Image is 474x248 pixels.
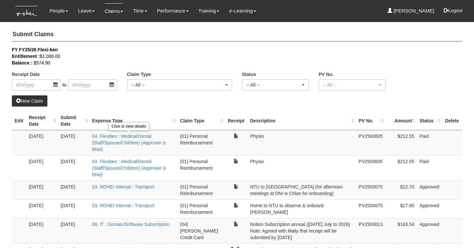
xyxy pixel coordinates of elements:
b: FY FY25/26 Flexi-ben [12,47,58,52]
td: Paid [417,155,442,181]
td: [DATE] [26,130,58,155]
td: $212.55 [385,155,417,181]
td: PV2500613 [356,218,385,243]
div: -- All -- [323,82,377,88]
td: [DATE] [26,155,58,181]
iframe: chat widget [446,222,467,241]
td: Paid [417,130,442,155]
a: 04. Flexiben : Medical/Dental (Staff/Spouse/Children) (Approver is Bhel) [92,134,166,152]
td: Home to NTU to observe & onboard [PERSON_NAME] [248,199,356,218]
td: Physio [248,130,356,155]
th: Receipt Date : activate to sort column ascending [26,112,58,130]
th: Description : activate to sort column ascending [248,112,356,130]
span: $574.90 [34,60,50,65]
td: [DATE] [58,130,90,155]
td: (01) Personal Reimbursement [177,199,225,218]
td: Physio [248,155,356,181]
a: 06. IT : Domain/Software Subscription [92,222,170,227]
div: -- All -- [131,82,224,88]
td: [DATE] [58,155,90,181]
th: Edit [12,112,26,130]
b: Entitlement : [12,54,40,59]
th: Expense Type : activate to sort column ascending [90,112,177,130]
th: Receipt [225,112,248,130]
td: $163.54 [385,218,417,243]
th: Delete [442,112,462,130]
th: Amount : activate to sort column ascending [385,112,417,130]
label: Receipt Date [12,71,40,78]
td: Approved [417,181,442,199]
label: PV No. [319,71,333,78]
a: e-Learning [229,3,256,18]
td: NTU to [GEOGRAPHIC_DATA] (for afternoon meetings at DNI w Chloe for onboarding) [248,181,356,199]
b: Balance : [12,60,32,65]
td: Approved [417,218,442,243]
input: d/m/yyyy [68,79,117,90]
a: 04. Flexiben : Medical/Dental (Staff/Spouse/Children) (Approver is Bhel) [92,159,166,177]
button: Logout [439,3,467,18]
label: Status [242,71,256,78]
a: 03. ROHEI Internal : Transport [92,203,154,208]
th: Claim Type : activate to sort column ascending [177,112,225,130]
button: -- All -- [127,79,232,90]
input: d/m/yyyy [12,79,61,90]
a: [PERSON_NAME] [387,3,434,18]
td: Notion Subscription annual ([DATE] July to 2026) Note: Agreed with Maily that receipt will be sub... [248,218,356,243]
td: [DATE] [26,199,58,218]
td: $212.55 [385,130,417,155]
a: 03. ROHEI Internal : Transport [92,184,154,189]
td: (01) Personal Reimbursement [177,130,225,155]
td: [DATE] [58,199,90,218]
div: Click to view details [109,123,149,130]
td: PV2500675 [356,181,385,199]
span: to [61,79,68,90]
a: Claims [105,3,123,19]
a: People [49,3,68,18]
a: New Claim [12,95,47,107]
a: Leave [78,3,95,18]
td: (04) [PERSON_NAME] Credit Card [177,218,225,243]
td: (01) Personal Reimbursement [177,155,225,181]
div: -- All -- [246,82,301,88]
div: $1,000.00 [12,53,452,60]
td: (01) Personal Reimbursement [177,181,225,199]
a: Performance [157,3,189,18]
button: -- All -- [242,79,309,90]
h4: Submit Claims [12,28,462,41]
td: [DATE] [26,181,58,199]
button: -- All -- [319,79,385,90]
td: PV2500605 [356,155,385,181]
td: PV2500605 [356,130,385,155]
th: Submit Date : activate to sort column ascending [58,112,90,130]
label: Claim Type [127,71,151,78]
td: [DATE] [26,218,58,243]
td: PV2500675 [356,199,385,218]
th: PV No. : activate to sort column ascending [356,112,385,130]
td: $12.70 [385,181,417,199]
td: [DATE] [58,181,90,199]
td: Approved [417,199,442,218]
a: Training [198,3,220,18]
a: Time [133,3,147,18]
th: Status : activate to sort column ascending [417,112,442,130]
td: [DATE] [58,218,90,243]
td: $27.90 [385,199,417,218]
